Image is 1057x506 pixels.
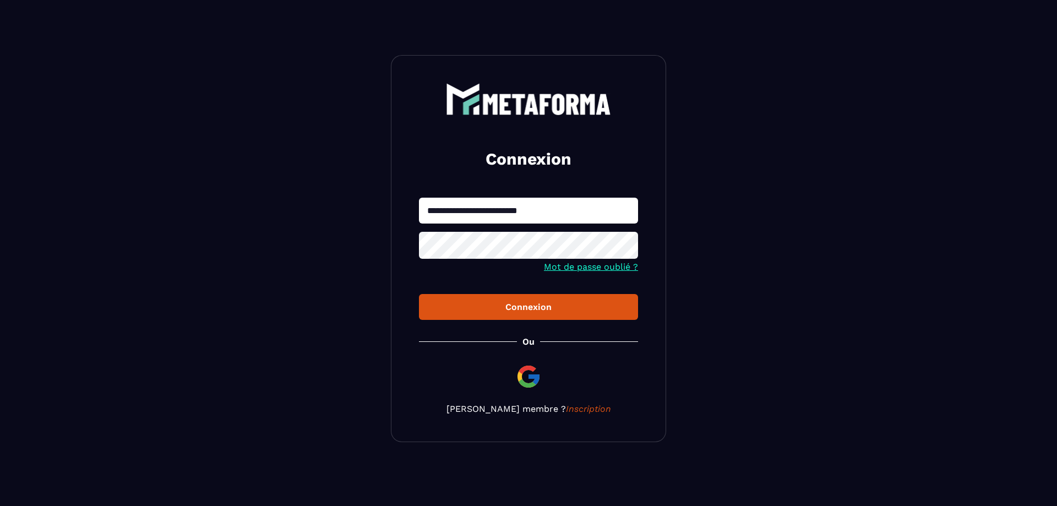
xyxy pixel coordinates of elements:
a: Inscription [566,404,611,414]
p: [PERSON_NAME] membre ? [419,404,638,414]
img: google [515,363,542,390]
img: logo [446,83,611,115]
a: Mot de passe oublié ? [544,262,638,272]
p: Ou [522,336,535,347]
h2: Connexion [432,148,625,170]
button: Connexion [419,294,638,320]
a: logo [419,83,638,115]
div: Connexion [428,302,629,312]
